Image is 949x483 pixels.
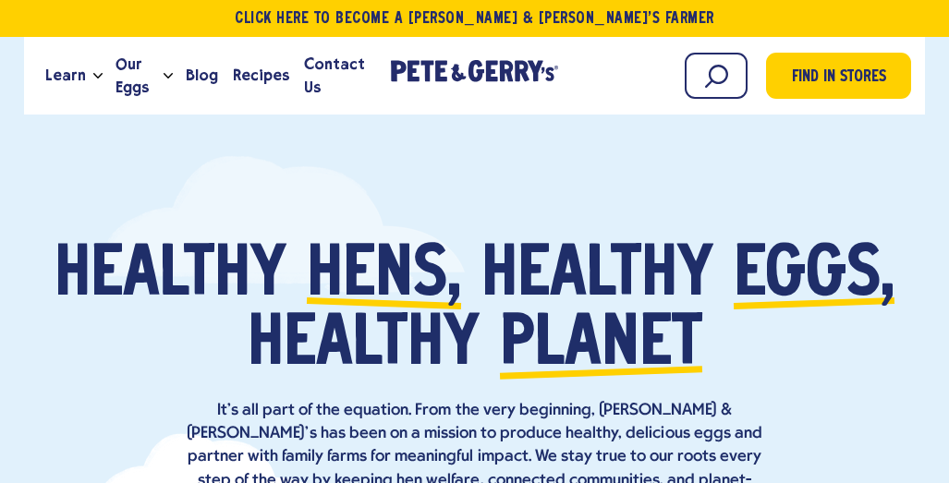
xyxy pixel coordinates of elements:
[45,64,86,87] span: Learn
[792,66,886,91] span: Find in Stores
[164,73,173,79] button: Open the dropdown menu for Our Eggs
[55,242,286,311] span: Healthy
[93,73,103,79] button: Open the dropdown menu for Learn
[304,53,365,99] span: Contact Us
[766,53,911,99] a: Find in Stores
[116,53,156,99] span: Our Eggs
[734,242,894,311] span: eggs,
[481,242,713,311] span: healthy
[297,51,372,101] a: Contact Us
[186,64,218,87] span: Blog
[500,311,702,380] span: planet
[38,51,93,101] a: Learn
[307,242,461,311] span: hens,
[178,51,225,101] a: Blog
[233,64,289,87] span: Recipes
[685,53,748,99] input: Search
[225,51,297,101] a: Recipes
[108,51,164,101] a: Our Eggs
[248,311,480,380] span: healthy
